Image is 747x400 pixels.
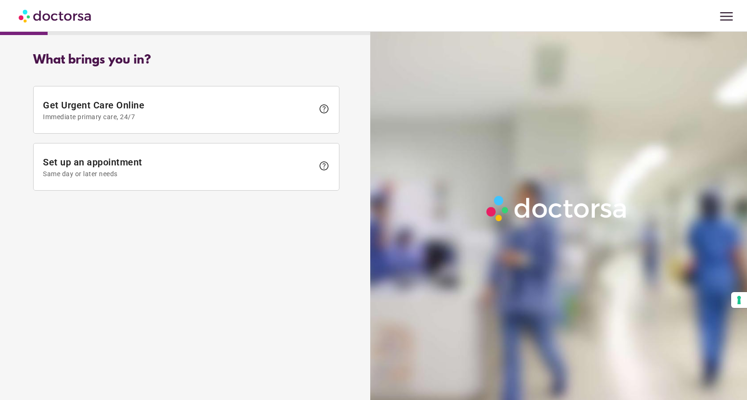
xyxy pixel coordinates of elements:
[33,53,339,67] div: What brings you in?
[318,160,330,171] span: help
[482,192,632,225] img: Logo-Doctorsa-trans-White-partial-flat.png
[43,170,314,178] span: Same day or later needs
[43,100,314,121] span: Get Urgent Care Online
[731,292,747,308] button: Your consent preferences for tracking technologies
[43,113,314,121] span: Immediate primary care, 24/7
[718,7,735,25] span: menu
[43,157,314,178] span: Set up an appointment
[318,103,330,114] span: help
[19,5,92,26] img: Doctorsa.com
